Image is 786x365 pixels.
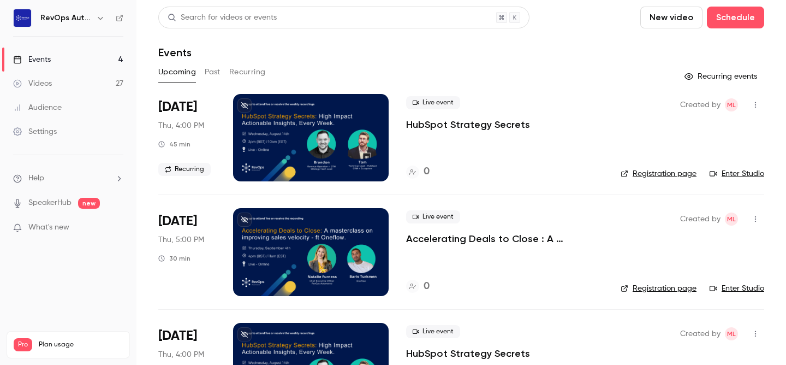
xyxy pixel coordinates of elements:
[158,46,192,59] h1: Events
[725,98,738,111] span: Mia-Jean Lee
[406,118,530,131] a: HubSpot Strategy Secrets
[406,210,460,223] span: Live event
[424,279,430,294] h4: 0
[424,164,430,179] h4: 0
[621,283,696,294] a: Registration page
[14,9,31,27] img: RevOps Automated
[158,208,216,296] div: Sep 4 Thu, 4:00 PM (Europe/London)
[406,164,430,179] a: 0
[621,168,696,179] a: Registration page
[158,140,190,149] div: 45 min
[13,173,123,184] li: help-dropdown-opener
[680,327,720,340] span: Created by
[406,279,430,294] a: 0
[406,232,603,245] a: Accelerating Deals to Close : A masterclass on improving sales velocity - ft Oneflow.
[13,102,62,113] div: Audience
[28,197,72,209] a: SpeakerHub
[727,98,736,111] span: ML
[158,349,204,360] span: Thu, 4:00 PM
[229,63,266,81] button: Recurring
[710,168,764,179] a: Enter Studio
[158,120,204,131] span: Thu, 4:00 PM
[13,54,51,65] div: Events
[707,7,764,28] button: Schedule
[725,213,738,226] span: Mia-Jean Lee
[680,213,720,226] span: Created by
[78,198,100,209] span: new
[13,78,52,89] div: Videos
[205,63,221,81] button: Past
[168,12,277,23] div: Search for videos or events
[680,98,720,111] span: Created by
[28,173,44,184] span: Help
[158,234,204,245] span: Thu, 5:00 PM
[710,283,764,294] a: Enter Studio
[406,347,530,360] a: HubSpot Strategy Secrets
[39,340,123,349] span: Plan usage
[28,222,69,233] span: What's new
[640,7,702,28] button: New video
[725,327,738,340] span: Mia-Jean Lee
[406,325,460,338] span: Live event
[158,254,190,263] div: 30 min
[13,126,57,137] div: Settings
[110,223,123,233] iframe: Noticeable Trigger
[680,68,764,85] button: Recurring events
[158,63,196,81] button: Upcoming
[727,327,736,340] span: ML
[727,213,736,226] span: ML
[158,213,197,230] span: [DATE]
[158,327,197,345] span: [DATE]
[14,338,32,351] span: Pro
[158,94,216,181] div: Sep 4 Thu, 3:00 PM (Europe/London)
[406,96,460,109] span: Live event
[158,163,211,176] span: Recurring
[40,13,92,23] h6: RevOps Automated
[158,98,197,116] span: [DATE]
